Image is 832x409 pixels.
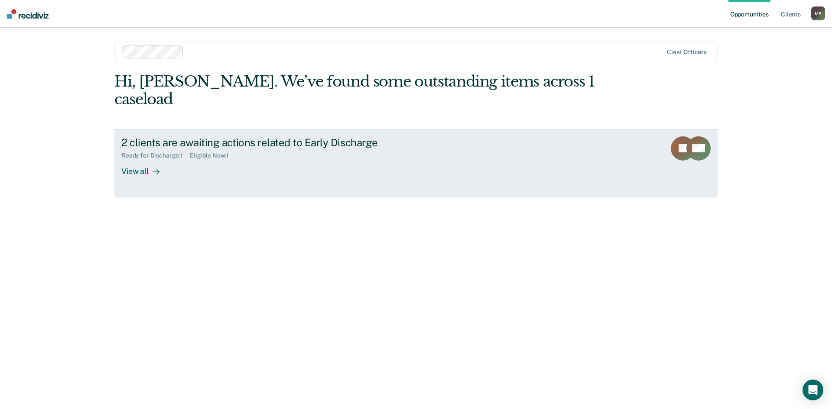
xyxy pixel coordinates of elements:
div: 2 clients are awaiting actions related to Early Discharge [121,136,426,149]
div: M B [811,6,825,20]
a: 2 clients are awaiting actions related to Early DischargeReady for Discharge:1Eligible Now:1View all [114,129,718,197]
button: MB [811,6,825,20]
div: Hi, [PERSON_NAME]. We’ve found some outstanding items across 1 caseload [114,73,597,108]
div: View all [121,159,170,176]
div: Eligible Now : 1 [190,152,236,159]
div: Clear officers [667,48,707,56]
div: Ready for Discharge : 1 [121,152,190,159]
div: Open Intercom Messenger [803,380,823,400]
img: Recidiviz [7,9,49,19]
